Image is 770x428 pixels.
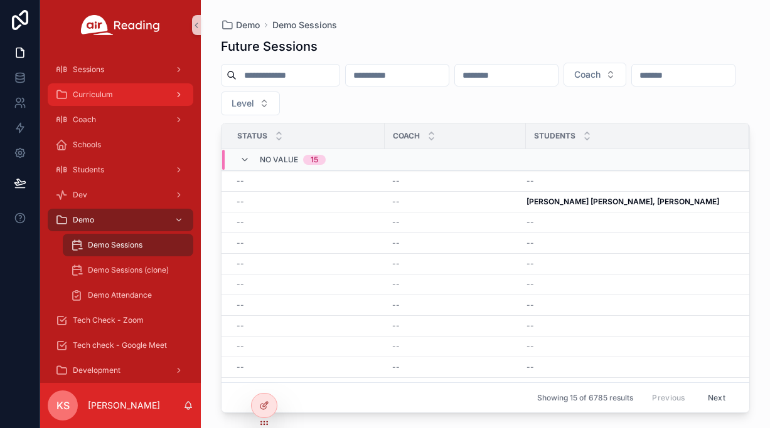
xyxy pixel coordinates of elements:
a: Demo [48,209,193,231]
button: Next [699,388,734,407]
a: -- [392,362,518,372]
a: -- [392,342,518,352]
a: Schools [48,133,193,156]
span: Demo Attendance [88,290,152,300]
span: -- [527,176,534,186]
a: Demo Sessions [272,19,337,31]
span: Development [73,365,120,375]
a: -- [237,176,377,186]
span: -- [527,279,534,290]
span: -- [392,176,400,186]
a: Curriculum [48,83,193,106]
span: Status [237,131,267,141]
div: scrollable content [40,50,201,383]
span: -- [392,238,400,248]
a: -- [237,217,377,227]
span: Tech Check - Zoom [73,315,144,325]
a: -- [392,279,518,290]
span: -- [392,321,400,331]
span: -- [237,321,244,331]
span: -- [237,362,244,372]
span: Coach [393,131,420,141]
span: Students [73,165,104,175]
span: Demo [73,215,94,225]
a: -- [392,197,518,207]
a: Demo Sessions (clone) [63,259,193,281]
strong: [PERSON_NAME] [PERSON_NAME], [PERSON_NAME] [527,197,719,206]
a: Demo Sessions [63,234,193,256]
a: Tech Check - Zoom [48,309,193,331]
span: Demo Sessions (clone) [88,265,169,275]
a: -- [527,321,734,331]
span: -- [237,259,244,269]
a: -- [392,321,518,331]
span: -- [527,342,534,352]
span: KS [56,398,70,413]
span: -- [527,259,534,269]
a: -- [237,342,377,352]
span: Demo [236,19,260,31]
span: -- [392,342,400,352]
a: -- [527,342,734,352]
span: Sessions [73,65,104,75]
span: -- [237,342,244,352]
span: Demo Sessions [88,240,142,250]
button: Select Button [221,91,280,115]
a: -- [237,259,377,269]
span: -- [527,300,534,310]
p: [PERSON_NAME] [88,399,160,412]
span: Coach [574,68,601,81]
a: Students [48,159,193,181]
a: -- [527,217,734,227]
span: -- [392,362,400,372]
div: 15 [311,155,318,165]
a: Demo [221,19,260,31]
a: Dev [48,184,193,206]
a: -- [527,279,734,290]
a: Sessions [48,58,193,81]
span: -- [527,362,534,372]
iframe: Spotlight [1,60,24,83]
span: Dev [73,190,87,200]
a: -- [237,321,377,331]
button: Select Button [564,63,626,86]
a: [PERSON_NAME] [PERSON_NAME], [PERSON_NAME] [527,197,734,207]
a: Demo Attendance [63,284,193,306]
span: Curriculum [73,90,113,100]
a: Tech check - Google Meet [48,334,193,357]
span: -- [527,217,534,227]
span: -- [392,300,400,310]
span: Level [232,97,254,110]
span: -- [237,197,244,207]
a: -- [527,238,734,248]
span: -- [237,217,244,227]
a: -- [237,238,377,248]
span: -- [392,259,400,269]
span: -- [392,279,400,290]
span: -- [527,238,534,248]
span: Schools [73,140,101,150]
span: Coach [73,115,96,125]
a: -- [527,300,734,310]
span: -- [527,321,534,331]
span: Students [534,131,575,141]
span: -- [392,217,400,227]
span: -- [237,238,244,248]
span: -- [237,176,244,186]
a: -- [527,259,734,269]
a: -- [237,279,377,290]
a: -- [392,259,518,269]
a: -- [392,238,518,248]
a: -- [527,362,734,372]
a: -- [392,300,518,310]
img: App logo [81,15,160,35]
a: Development [48,359,193,382]
span: -- [237,279,244,290]
a: -- [392,217,518,227]
a: -- [237,197,377,207]
a: Coach [48,108,193,131]
a: -- [527,176,734,186]
span: -- [392,197,400,207]
span: Showing 15 of 6785 results [537,393,633,403]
